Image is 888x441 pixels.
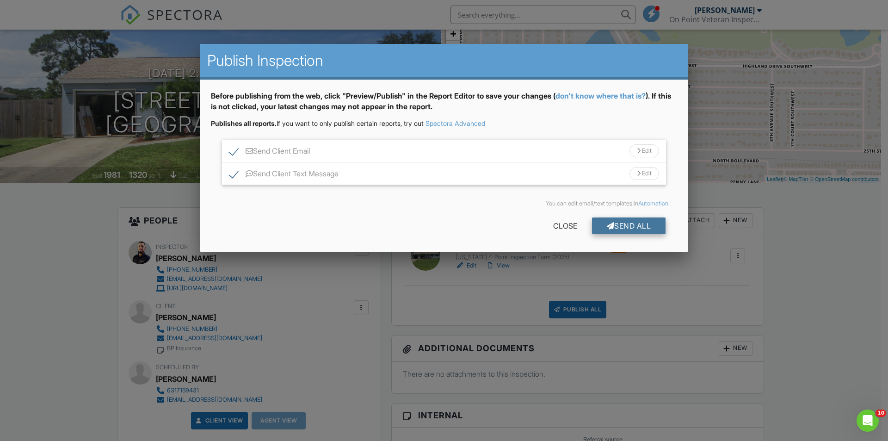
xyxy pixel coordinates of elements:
[538,217,592,234] div: Close
[207,51,681,70] h2: Publish Inspection
[211,119,424,127] span: If you want to only publish certain reports, try out
[629,144,659,157] div: Edit
[211,119,277,127] strong: Publishes all reports.
[229,169,339,181] label: Send Client Text Message
[876,410,886,417] span: 10
[857,410,879,432] iframe: Intercom live chat
[638,200,668,207] a: Automation
[629,167,659,180] div: Edit
[218,200,670,207] div: You can edit email/text templates in .
[211,91,677,119] div: Before publishing from the web, click "Preview/Publish" in the Report Editor to save your changes...
[555,91,646,100] a: don't know where that is?
[425,119,485,127] a: Spectora Advanced
[592,217,666,234] div: Send All
[229,147,310,158] label: Send Client Email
